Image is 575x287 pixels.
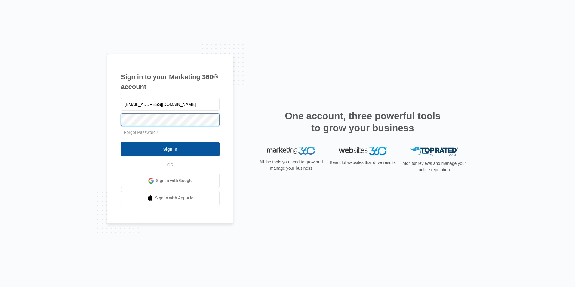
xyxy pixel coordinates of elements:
img: Top Rated Local [410,147,458,156]
h1: Sign in to your Marketing 360® account [121,72,220,92]
p: Beautiful websites that drive results [329,159,396,166]
span: Sign in with Google [156,177,193,184]
a: Forgot Password? [124,130,158,135]
img: Websites 360 [339,147,387,155]
h2: One account, three powerful tools to grow your business [283,110,442,134]
a: Sign in with Apple Id [121,191,220,205]
p: Monitor reviews and manage your online reputation [401,160,468,173]
span: Sign in with Apple Id [155,195,194,201]
img: Marketing 360 [267,147,315,155]
span: OR [163,162,178,168]
input: Sign In [121,142,220,156]
p: All the tools you need to grow and manage your business [257,159,325,171]
input: Email [121,98,220,111]
a: Sign in with Google [121,174,220,188]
